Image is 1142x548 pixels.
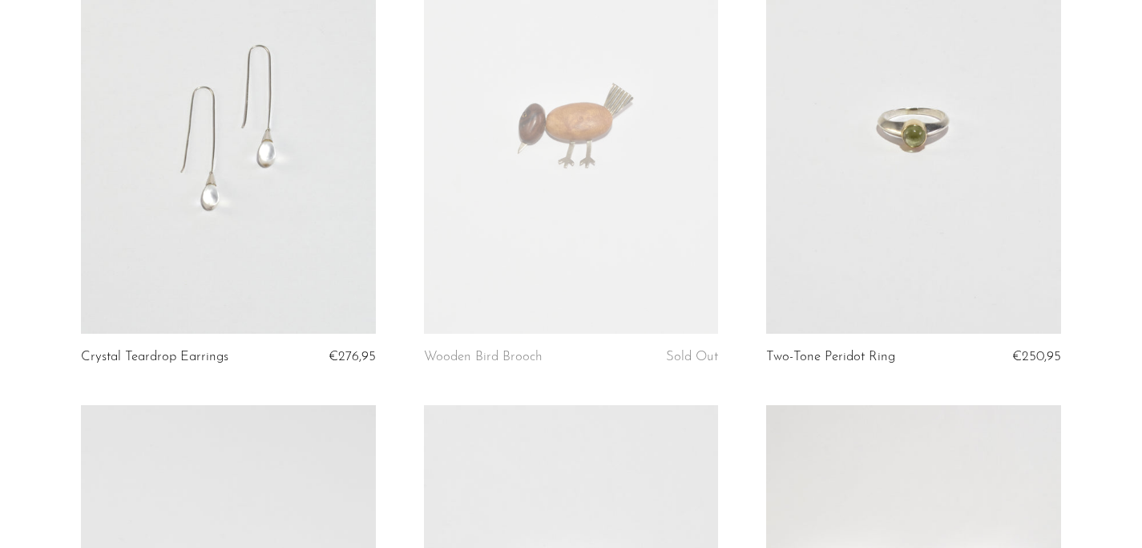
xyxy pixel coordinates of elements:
span: €276,95 [329,350,376,363]
span: €250,95 [1012,350,1061,363]
a: Crystal Teardrop Earrings [81,350,228,364]
span: Sold Out [666,350,718,363]
a: Wooden Bird Brooch [424,350,543,364]
a: Two-Tone Peridot Ring [766,350,895,364]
